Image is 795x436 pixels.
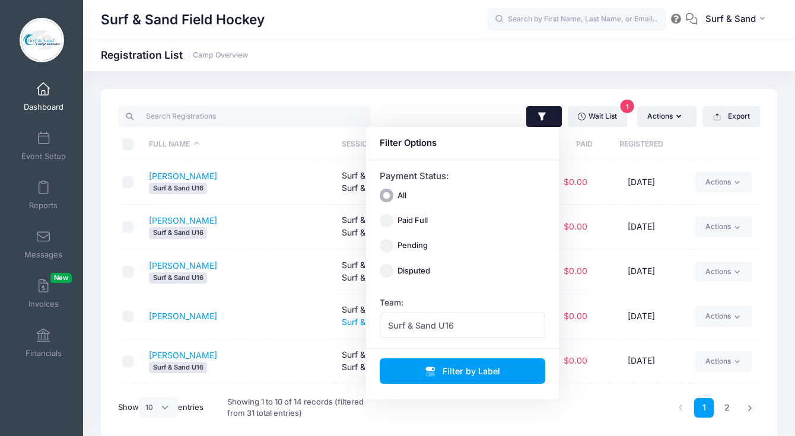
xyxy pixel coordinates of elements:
td: [DATE] [593,294,689,339]
label: Paid Full [397,215,428,227]
span: $0.00 [564,311,587,321]
span: Event Setup [21,151,66,161]
span: Financials [26,348,62,358]
td: Surf & Sand Fall Showcase ([DATE]) (11v11) Surf & Sand U16 [336,384,529,428]
span: Messages [24,250,62,260]
a: [PERSON_NAME] [149,215,217,225]
a: Camp Overview [193,51,248,60]
span: Reports [29,201,58,211]
span: Invoices [28,299,59,309]
th: Session: activate to sort column ascending [336,129,529,160]
input: Search by First Name, Last Name, or Email... [488,8,666,31]
a: Event Setup [15,125,72,167]
td: Surf & Sand Fall Showcase ([DATE]) (11v11) Surf & Sand U16 [336,339,529,384]
label: Disputed [397,265,430,277]
a: Actions [695,306,752,326]
h1: Registration List [101,49,248,61]
span: Surf & Sand U16 [149,362,207,373]
a: 1 [694,398,714,418]
label: Pending [397,240,428,252]
td: [DATE] [593,160,689,205]
a: 2 [717,398,737,418]
td: [DATE] [593,250,689,294]
td: [DATE] [593,339,689,384]
a: [PERSON_NAME] [149,171,217,181]
button: Filter by Label [380,358,546,384]
span: Dashboard [24,102,63,112]
button: Surf & Sand [698,6,777,33]
a: Wait List1 [568,106,627,126]
th: Full Name: activate to sort column descending [144,129,336,160]
a: Actions [695,217,752,237]
span: 1 [621,100,634,113]
label: Show entries [118,397,203,418]
span: $0.00 [564,266,587,276]
span: Surf & Sand [705,12,756,26]
a: Financials [15,322,72,364]
div: Filter Options [380,136,546,149]
input: Search Registrations [118,106,370,126]
th: Paid: activate to sort column ascending [529,129,593,160]
label: Team: [380,297,403,308]
th: Registered: activate to sort column ascending [593,129,689,160]
td: Surf & Sand Fall Showcase ([DATE]) (11v11) Surf & Sand U16 [336,250,529,294]
a: [PERSON_NAME] [149,311,217,321]
td: [DATE] [593,205,689,249]
a: Actions [695,351,752,371]
label: Payment Status: [380,170,449,183]
span: $0.00 [564,355,587,365]
a: Dashboard [15,76,72,117]
td: Surf & Sand Fall Showcase ([DATE]) (11v11) Surf & Sand U16 [336,160,529,205]
span: Surf & Sand U16 [380,313,546,338]
span: Surf & Sand U16 [149,227,207,238]
a: Surf & Sand U16 [342,317,405,327]
a: [PERSON_NAME] [149,350,217,360]
button: Export [702,106,760,126]
button: Actions [637,106,697,126]
span: $0.00 [564,177,587,187]
div: Showing 1 to 10 of 14 records (filtered from 31 total entries) [227,389,379,427]
span: $0.00 [564,221,587,231]
h1: Surf & Sand Field Hockey [101,6,265,33]
a: Actions [695,262,752,282]
span: Surf & Sand U16 [388,319,454,332]
td: Surf & Sand Fall Showcase ([DATE]) (11v11) Surf & Sand U16 [336,205,529,249]
span: Surf & Sand U16 [149,183,207,194]
a: Actions [695,172,752,192]
a: Reports [15,174,72,216]
span: Surf & Sand U16 [149,272,207,284]
label: All [397,190,406,202]
select: Showentries [139,397,178,418]
td: Surf & Sand Fall Showcase ([DATE]) (11v11) [336,294,529,339]
a: InvoicesNew [15,273,72,314]
a: Messages [15,224,72,265]
img: Surf & Sand Field Hockey [20,18,64,62]
td: [DATE] [593,384,689,428]
a: [PERSON_NAME] [149,260,217,270]
span: New [50,273,72,283]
